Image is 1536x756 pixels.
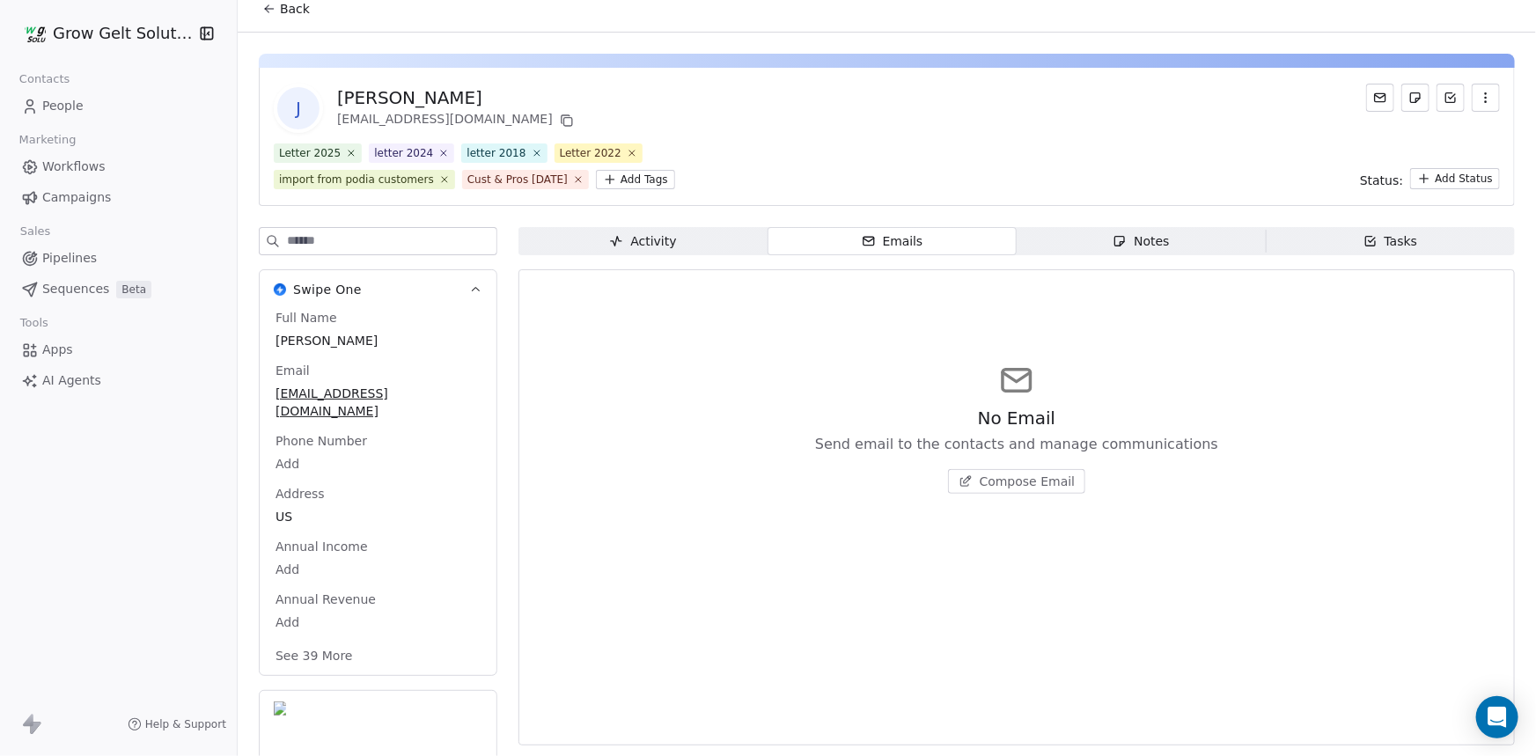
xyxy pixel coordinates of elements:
div: Cust & Pros [DATE] [467,172,568,187]
div: Notes [1113,232,1169,251]
div: import from podia customers [279,172,434,187]
div: [EMAIL_ADDRESS][DOMAIN_NAME] [337,110,577,131]
span: Contacts [11,66,77,92]
span: Add [276,455,481,473]
div: [PERSON_NAME] [337,85,577,110]
span: Sequences [42,280,109,298]
button: Swipe OneSwipe One [260,270,496,309]
a: Campaigns [14,183,223,212]
a: Workflows [14,152,223,181]
div: letter 2024 [374,145,433,161]
a: Help & Support [128,717,226,731]
span: Pipelines [42,249,97,268]
span: Address [272,485,328,503]
span: Full Name [272,309,341,327]
span: Swipe One [293,281,362,298]
span: Annual Income [272,538,371,555]
span: Status: [1360,172,1403,189]
img: grow%20gelt%20logo%20(2).png [25,23,46,44]
div: Letter 2022 [560,145,621,161]
a: AI Agents [14,366,223,395]
button: Grow Gelt Solutions [21,18,187,48]
span: People [42,97,84,115]
span: Send email to the contacts and manage communications [815,434,1218,455]
span: Tools [12,310,55,336]
span: Campaigns [42,188,111,207]
button: Add Status [1410,168,1500,189]
span: Email [272,362,313,379]
div: Tasks [1363,232,1418,251]
button: See 39 More [265,640,364,672]
span: Beta [116,281,151,298]
div: letter 2018 [467,145,525,161]
div: Activity [609,232,676,251]
div: Open Intercom Messenger [1476,696,1518,738]
span: Apps [42,341,73,359]
a: Apps [14,335,223,364]
span: Grow Gelt Solutions [53,22,195,45]
button: Compose Email [948,469,1086,494]
span: Annual Revenue [272,591,379,608]
span: Compose Email [980,473,1076,490]
span: Marketing [11,127,84,153]
img: Swipe One [274,283,286,296]
span: Add [276,613,481,631]
a: Pipelines [14,244,223,273]
span: Help & Support [145,717,226,731]
span: [PERSON_NAME] [276,332,481,349]
span: AI Agents [42,371,101,390]
a: SequencesBeta [14,275,223,304]
button: Add Tags [596,170,675,189]
span: J [277,87,320,129]
div: Swipe OneSwipe One [260,309,496,675]
span: No Email [978,406,1055,430]
a: People [14,92,223,121]
span: Add [276,561,481,578]
span: Sales [12,218,58,245]
span: Phone Number [272,432,371,450]
div: Letter 2025 [279,145,341,161]
span: [EMAIL_ADDRESS][DOMAIN_NAME] [276,385,481,420]
span: Workflows [42,158,106,176]
span: US [276,508,481,525]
